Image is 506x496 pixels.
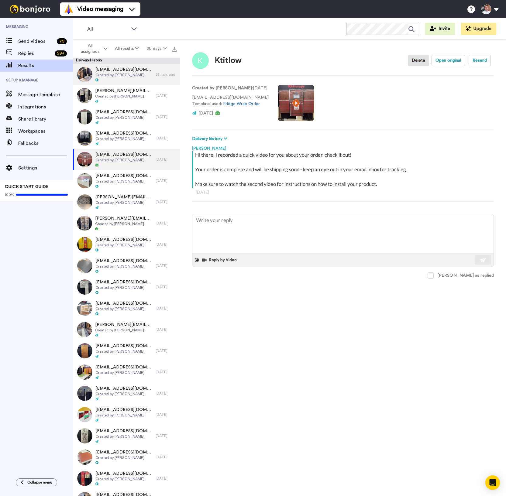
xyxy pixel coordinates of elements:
[156,285,177,289] div: [DATE]
[469,55,491,66] button: Resend
[192,85,269,91] p: : [DATE]
[73,340,180,361] a: [EMAIL_ADDRESS][DOMAIN_NAME]Created by [PERSON_NAME][DATE]
[64,4,74,14] img: vm-color.svg
[215,56,242,65] div: Ktitlow
[95,370,153,375] span: Created by [PERSON_NAME]
[192,94,269,107] p: [EMAIL_ADDRESS][DOMAIN_NAME] Template used:
[73,191,180,213] a: [PERSON_NAME][EMAIL_ADDRESS]Created by [PERSON_NAME][DATE]
[74,40,111,57] button: All assignees
[77,279,92,295] img: d6804a16-8018-4052-8b0a-17ba8072f5af-thumb.jpg
[95,413,153,418] span: Created by [PERSON_NAME]
[77,343,92,358] img: 7cd05303-da44-489a-8aaf-9f869f6074b8-thumb.jpg
[77,88,92,103] img: 901a4b2a-1506-4281-a08c-5bd52d32eb65-thumb.jpg
[95,136,153,141] span: Created by [PERSON_NAME]
[73,128,180,149] a: [EMAIL_ADDRESS][DOMAIN_NAME]Created by [PERSON_NAME][DATE]
[95,173,153,179] span: [EMAIL_ADDRESS][DOMAIN_NAME]
[87,26,128,33] span: All
[95,115,153,120] span: Created by [PERSON_NAME]
[73,255,180,276] a: [EMAIL_ADDRESS][DOMAIN_NAME]Created by [PERSON_NAME][DATE]
[156,306,177,311] div: [DATE]
[95,73,153,77] span: Created by [PERSON_NAME]
[95,221,153,226] span: Created by [PERSON_NAME]
[156,178,177,183] div: [DATE]
[77,450,92,465] img: 8557d4f3-46e8-4133-935f-f52af411a7e7-thumb.jpg
[156,115,177,119] div: [DATE]
[95,215,153,221] span: [PERSON_NAME][EMAIL_ADDRESS][DOMAIN_NAME]
[95,194,153,200] span: [PERSON_NAME][EMAIL_ADDRESS]
[425,23,455,35] button: Invite
[95,322,153,328] span: [PERSON_NAME][EMAIL_ADDRESS][DOMAIN_NAME]
[95,258,153,264] span: [EMAIL_ADDRESS][DOMAIN_NAME]
[95,109,153,115] span: [EMAIL_ADDRESS][DOMAIN_NAME]
[156,412,177,417] div: [DATE]
[27,480,52,485] span: Collapse menu
[156,348,177,353] div: [DATE]
[95,385,153,392] span: [EMAIL_ADDRESS][DOMAIN_NAME]
[5,185,49,189] span: QUICK START GUIDE
[77,471,92,486] img: b769a564-1e39-43ed-b9d5-e42d8dcdead6-thumb.jpg
[156,221,177,226] div: [DATE]
[18,62,73,69] span: Results
[432,55,465,66] button: Open original
[156,242,177,247] div: [DATE]
[95,285,153,290] span: Created by [PERSON_NAME]
[18,91,73,98] span: Message template
[170,44,179,53] button: Export all results that match these filters now.
[223,102,260,106] a: Fridge Wrap Order
[156,391,177,396] div: [DATE]
[172,47,177,52] img: export.svg
[156,157,177,162] div: [DATE]
[95,470,153,477] span: [EMAIL_ADDRESS][DOMAIN_NAME]
[18,38,54,45] span: Send videos
[201,255,239,265] button: Reply by Video
[461,23,496,35] button: Upgrade
[77,428,92,443] img: a9bc712e-a5c9-403b-bb75-e848cd24ed17-thumb.jpg
[73,425,180,446] a: [EMAIL_ADDRESS][DOMAIN_NAME]Created by [PERSON_NAME][DATE]
[192,52,209,69] img: Image of Ktitlow
[485,475,500,490] div: Open Intercom Messenger
[18,115,73,123] span: Share library
[18,128,73,135] span: Workspaces
[95,88,153,94] span: [PERSON_NAME][EMAIL_ADDRESS][DOMAIN_NAME]
[77,386,92,401] img: 7476f94a-8508-4296-a932-6fd43af71ef7-thumb.jpg
[73,298,180,319] a: [EMAIL_ADDRESS][DOMAIN_NAME]Created by [PERSON_NAME][DATE]
[77,131,92,146] img: 835e94e2-59b7-4791-b429-a21e5d2d8043-thumb.jpg
[95,152,153,158] span: [EMAIL_ADDRESS][DOMAIN_NAME]
[77,301,92,316] img: fb770729-5b44-40b2-8ecc-fe183f110878-thumb.jpg
[95,349,153,354] span: Created by [PERSON_NAME]
[192,135,229,142] button: Delivery history
[156,476,177,481] div: [DATE]
[95,407,153,413] span: [EMAIL_ADDRESS][DOMAIN_NAME]
[192,142,494,151] div: [PERSON_NAME]
[156,93,177,98] div: [DATE]
[95,179,153,184] span: Created by [PERSON_NAME]
[77,152,92,167] img: a7c39265-e1b8-4710-9eab-61540e53807f-thumb.jpg
[95,364,153,370] span: [EMAIL_ADDRESS][DOMAIN_NAME]
[95,306,153,311] span: Created by [PERSON_NAME]
[156,263,177,268] div: [DATE]
[73,276,180,298] a: [EMAIL_ADDRESS][DOMAIN_NAME]Created by [PERSON_NAME][DATE]
[18,103,73,111] span: Integrations
[156,200,177,204] div: [DATE]
[95,477,153,481] span: Created by [PERSON_NAME]
[73,64,180,85] a: [EMAIL_ADDRESS][DOMAIN_NAME]Created by [PERSON_NAME]53 min. ago
[77,5,123,13] span: Video messaging
[73,468,180,489] a: [EMAIL_ADDRESS][DOMAIN_NAME]Created by [PERSON_NAME][DATE]
[95,243,153,248] span: Created by [PERSON_NAME]
[77,407,92,422] img: 5aa5f5a8-7355-4e87-b8d6-bd4513ee021c-thumb.jpg
[73,446,180,468] a: [EMAIL_ADDRESS][DOMAIN_NAME]Created by [PERSON_NAME][DATE]
[95,200,153,205] span: Created by [PERSON_NAME]
[95,67,153,73] span: [EMAIL_ADDRESS][DOMAIN_NAME]
[73,383,180,404] a: [EMAIL_ADDRESS][DOMAIN_NAME]Created by [PERSON_NAME][DATE]
[480,258,487,262] img: send-white.svg
[95,130,153,136] span: [EMAIL_ADDRESS][DOMAIN_NAME]
[18,50,52,57] span: Replies
[198,111,213,115] span: [DATE]
[95,300,153,306] span: [EMAIL_ADDRESS][DOMAIN_NAME]
[156,72,177,77] div: 53 min. ago
[156,370,177,375] div: [DATE]
[95,328,153,333] span: Created by [PERSON_NAME]
[143,43,170,54] button: 30 days
[73,106,180,128] a: [EMAIL_ADDRESS][DOMAIN_NAME]Created by [PERSON_NAME][DATE]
